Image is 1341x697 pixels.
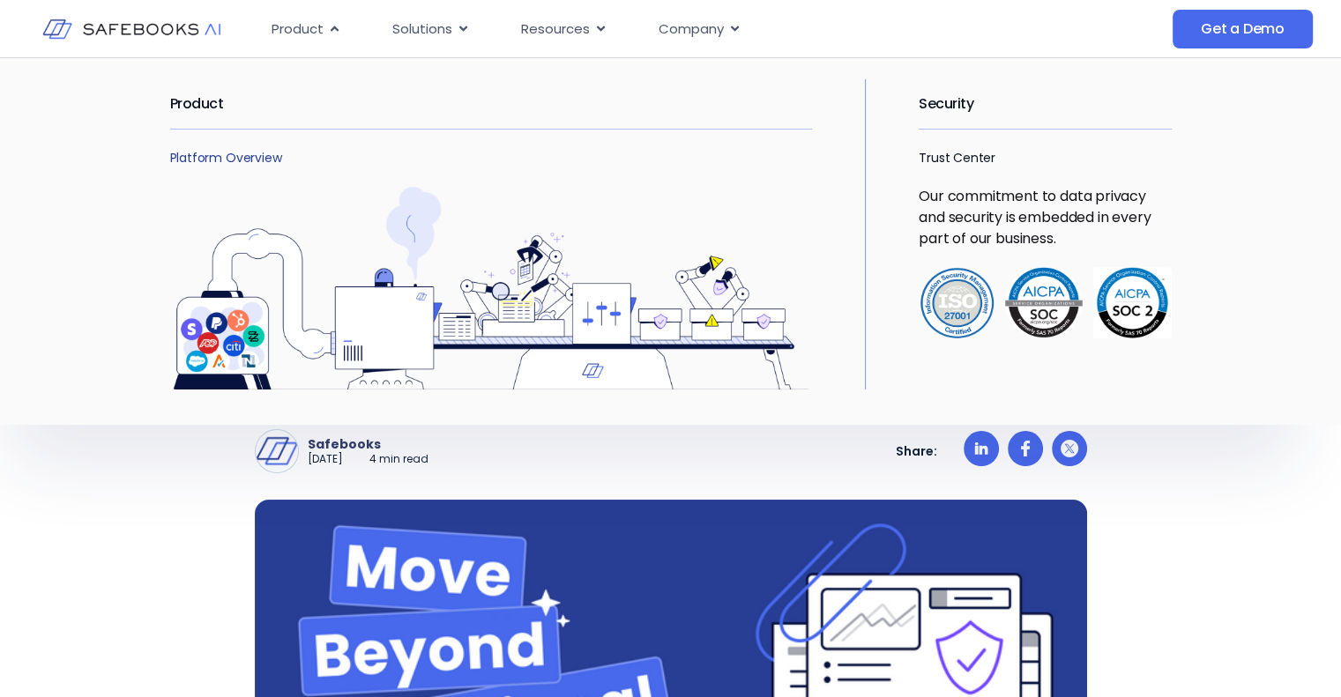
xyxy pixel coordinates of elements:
[392,19,452,40] span: Solutions
[919,186,1171,249] p: Our commitment to data privacy and security is embedded in every part of our business.
[256,430,298,472] img: Safebooks
[659,19,724,40] span: Company
[369,452,428,467] p: 4 min read
[308,452,343,467] p: [DATE]
[272,19,324,40] span: Product
[170,79,813,129] h2: Product
[170,149,282,167] a: Platform Overview
[257,12,1020,47] nav: Menu
[896,443,937,459] p: Share:
[1173,10,1313,48] a: Get a Demo
[308,436,428,452] p: Safebooks
[919,79,1171,129] h2: Security
[521,19,590,40] span: Resources
[1201,20,1285,38] span: Get a Demo
[257,12,1020,47] div: Menu Toggle
[919,149,995,167] a: Trust Center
